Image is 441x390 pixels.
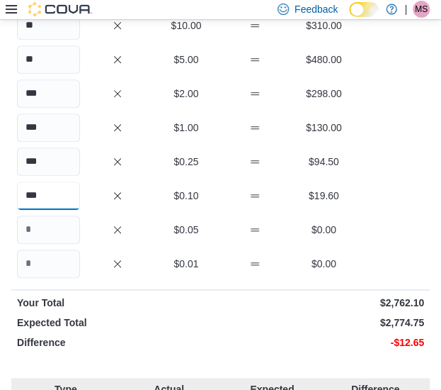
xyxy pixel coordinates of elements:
[292,52,355,67] p: $480.00
[292,223,355,237] p: $0.00
[292,18,355,33] p: $310.00
[17,11,80,40] input: Quantity
[17,147,80,176] input: Quantity
[224,316,425,330] p: $2,774.75
[154,189,217,203] p: $0.10
[17,250,80,278] input: Quantity
[349,2,379,17] input: Dark Mode
[349,17,350,18] span: Dark Mode
[154,223,217,237] p: $0.05
[404,1,407,18] p: |
[224,296,425,310] p: $2,762.10
[224,335,425,350] p: -$12.65
[294,2,338,16] span: Feedback
[292,87,355,101] p: $298.00
[17,296,218,310] p: Your Total
[292,121,355,135] p: $130.00
[154,18,217,33] p: $10.00
[292,155,355,169] p: $94.50
[17,335,218,350] p: Difference
[413,1,430,18] div: Michele Singh
[415,1,428,18] span: MS
[154,257,217,271] p: $0.01
[17,316,218,330] p: Expected Total
[292,189,355,203] p: $19.60
[17,79,80,108] input: Quantity
[154,121,217,135] p: $1.00
[17,45,80,74] input: Quantity
[292,257,355,271] p: $0.00
[17,182,80,210] input: Quantity
[154,155,217,169] p: $0.25
[17,113,80,142] input: Quantity
[154,52,217,67] p: $5.00
[28,2,92,16] img: Cova
[154,87,217,101] p: $2.00
[17,216,80,244] input: Quantity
